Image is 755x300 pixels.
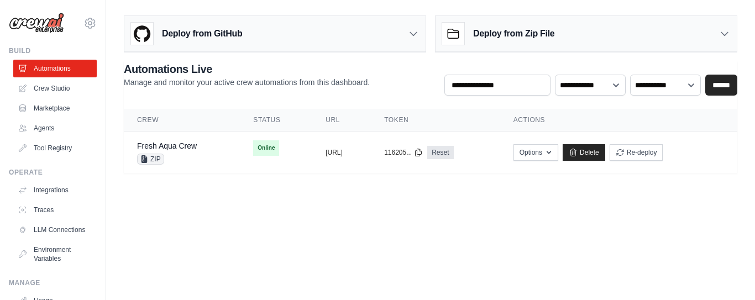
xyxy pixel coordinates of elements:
a: Delete [563,144,605,161]
a: Traces [13,201,97,219]
th: URL [312,109,371,131]
a: LLM Connections [13,221,97,239]
th: Actions [500,109,737,131]
div: Build [9,46,97,55]
span: Online [253,140,279,156]
iframe: Chat Widget [700,247,755,300]
button: 116205... [384,148,423,157]
span: ZIP [137,154,164,165]
img: GitHub Logo [131,23,153,45]
h2: Automations Live [124,61,370,77]
th: Crew [124,109,240,131]
a: Integrations [13,181,97,199]
h3: Deploy from GitHub [162,27,242,40]
a: Reset [427,146,453,159]
div: Operate [9,168,97,177]
th: Token [371,109,500,131]
a: Marketplace [13,99,97,117]
a: Fresh Aqua Crew [137,141,197,150]
p: Manage and monitor your active crew automations from this dashboard. [124,77,370,88]
th: Status [240,109,312,131]
img: Logo [9,13,64,34]
a: Tool Registry [13,139,97,157]
h3: Deploy from Zip File [473,27,554,40]
button: Options [513,144,558,161]
div: Manage [9,278,97,287]
a: Crew Studio [13,80,97,97]
a: Agents [13,119,97,137]
button: Re-deploy [610,144,663,161]
a: Environment Variables [13,241,97,267]
a: Automations [13,60,97,77]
